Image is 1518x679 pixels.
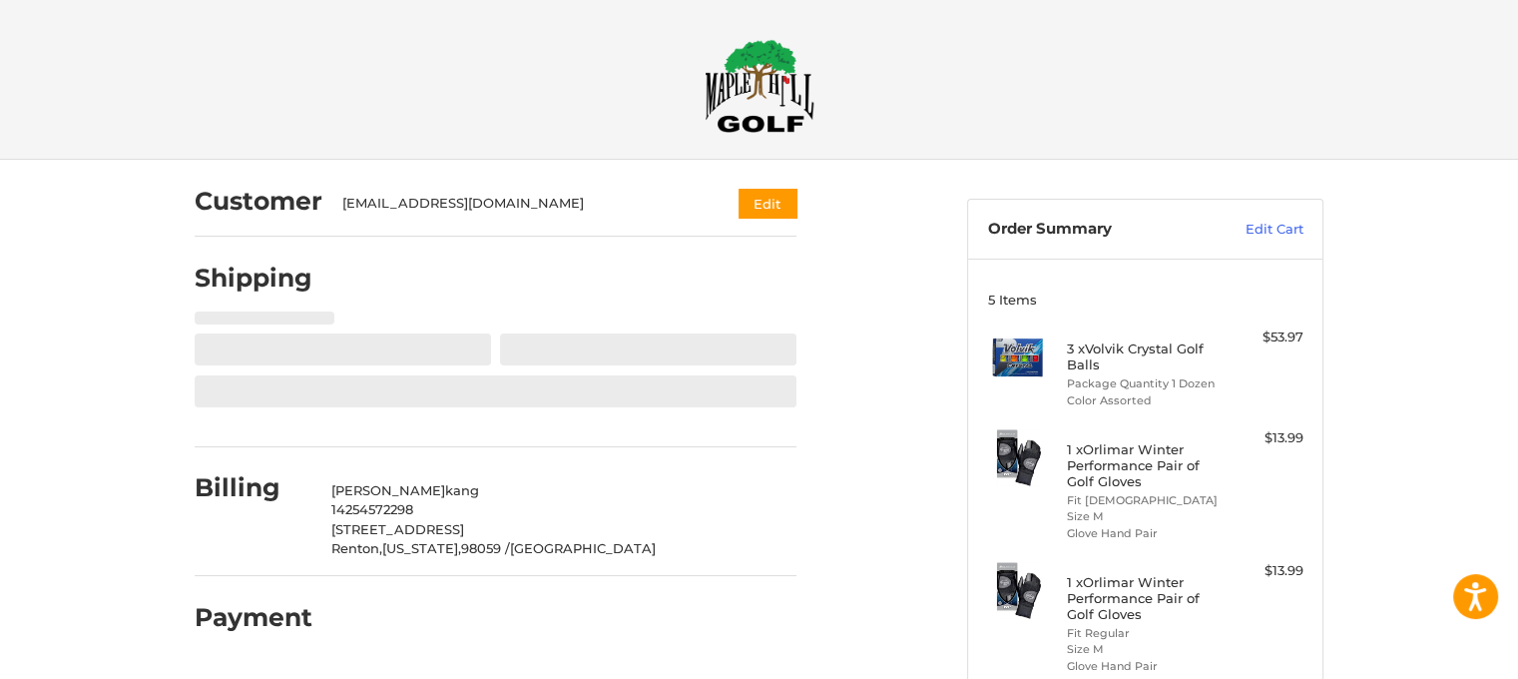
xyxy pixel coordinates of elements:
[1067,641,1220,658] li: Size M
[195,186,322,217] h2: Customer
[1067,525,1220,542] li: Glove Hand Pair
[1067,508,1220,525] li: Size M
[1225,328,1303,347] div: $53.97
[195,472,311,503] h2: Billing
[1067,574,1220,623] h4: 1 x Orlimar Winter Performance Pair of Golf Gloves
[510,540,656,556] span: [GEOGRAPHIC_DATA]
[1067,340,1220,373] h4: 3 x Volvik Crystal Golf Balls
[705,39,814,133] img: Maple Hill Golf
[1067,658,1220,675] li: Glove Hand Pair
[331,521,464,537] span: [STREET_ADDRESS]
[1067,625,1220,642] li: Fit Regular
[195,602,312,633] h2: Payment
[1203,220,1303,240] a: Edit Cart
[739,189,796,218] button: Edit
[195,263,312,294] h2: Shipping
[342,194,701,214] div: [EMAIL_ADDRESS][DOMAIN_NAME]
[1067,441,1220,490] h4: 1 x Orlimar Winter Performance Pair of Golf Gloves
[461,540,510,556] span: 98059 /
[331,540,382,556] span: Renton,
[1067,392,1220,409] li: Color Assorted
[382,540,461,556] span: [US_STATE],
[331,482,445,498] span: [PERSON_NAME]
[1067,375,1220,392] li: Package Quantity 1 Dozen
[1353,625,1518,679] iframe: Google 고객 리뷰
[445,482,479,498] span: kang
[988,292,1303,308] h3: 5 Items
[1225,561,1303,581] div: $13.99
[988,220,1203,240] h3: Order Summary
[331,501,413,517] span: 14254572298
[1225,428,1303,448] div: $13.99
[1067,492,1220,509] li: Fit [DEMOGRAPHIC_DATA]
